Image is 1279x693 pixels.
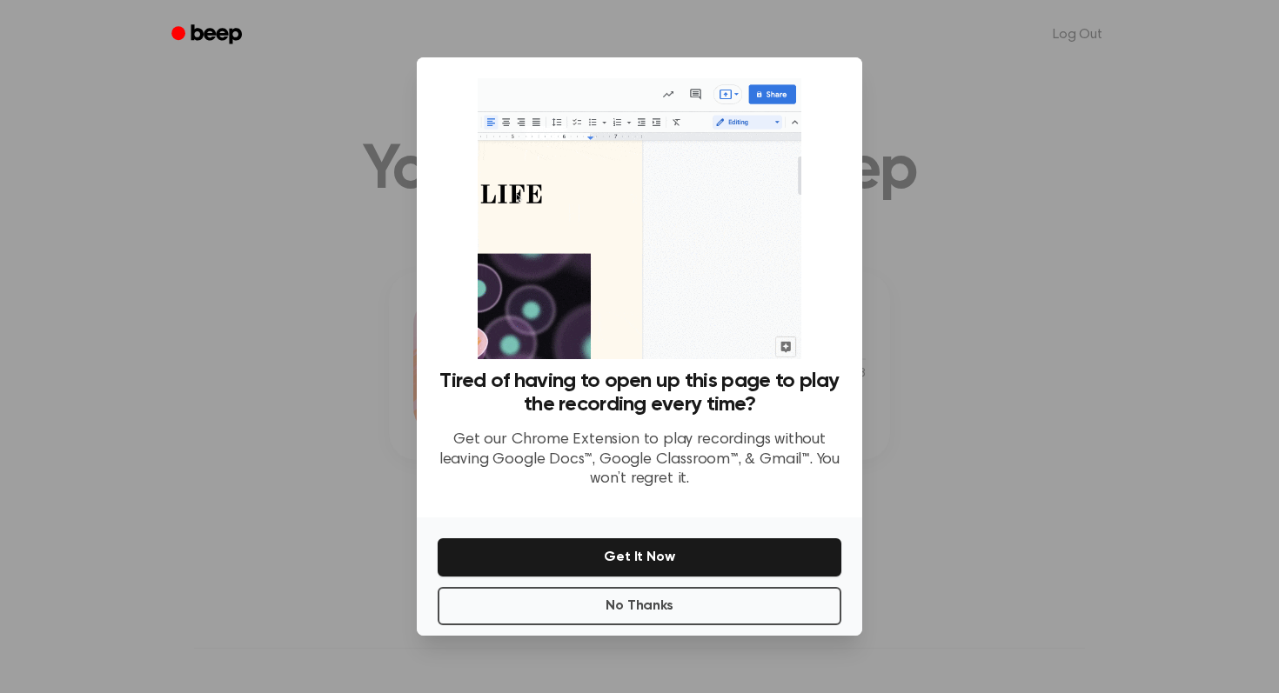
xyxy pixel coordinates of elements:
p: Get our Chrome Extension to play recordings without leaving Google Docs™, Google Classroom™, & Gm... [438,430,841,490]
img: Beep extension in action [478,78,800,359]
h3: Tired of having to open up this page to play the recording every time? [438,370,841,416]
a: Beep [159,18,258,52]
button: No Thanks [438,587,841,625]
button: Get It Now [438,538,841,576]
a: Log Out [1035,14,1120,56]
